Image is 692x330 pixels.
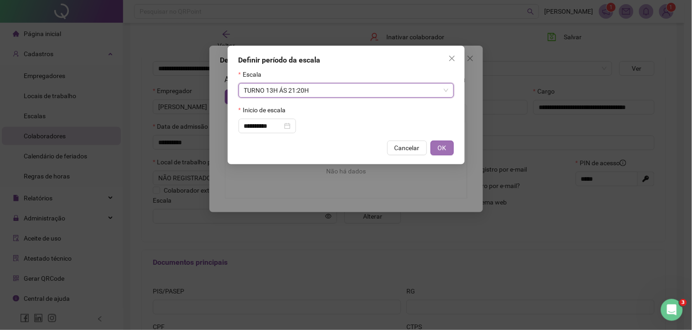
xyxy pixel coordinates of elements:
[395,143,420,153] span: Cancelar
[661,299,683,321] iframe: Intercom live chat
[431,141,454,155] button: OK
[244,84,448,97] span: TURNO 13H ÁS 21:20H
[239,69,267,79] label: Escala
[448,55,456,62] span: close
[239,105,291,115] label: Inicio de escala
[387,141,427,155] button: Cancelar
[438,143,447,153] span: OK
[239,55,454,66] div: Definir período da escala
[445,51,459,66] button: Close
[680,299,687,306] span: 3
